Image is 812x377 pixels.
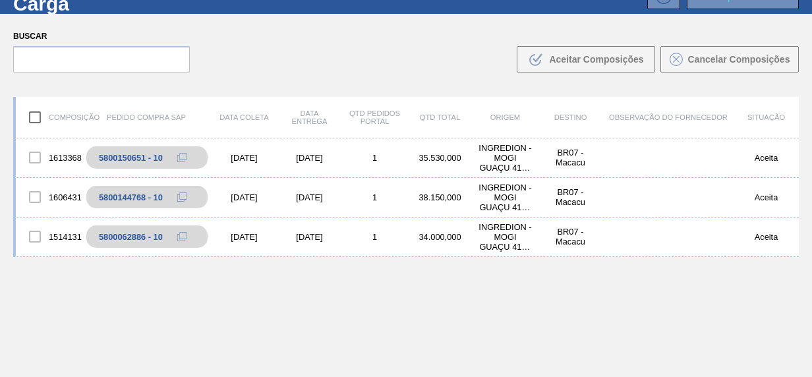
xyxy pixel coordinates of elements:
div: [DATE] [277,232,342,242]
div: BR07 - Macacu [538,148,603,167]
span: Aceitar Composições [549,54,643,65]
div: Destino [538,113,603,121]
div: 1 [342,153,407,163]
div: [DATE] [212,153,277,163]
div: 1 [342,192,407,202]
div: [DATE] [277,153,342,163]
button: Aceitar Composições [517,46,655,72]
div: 5800062886 - 10 [99,232,163,242]
div: 1 [342,232,407,242]
div: Copiar [169,189,195,205]
div: INGREDION - MOGI GUAÇU 4120 (SP) [473,183,538,212]
div: Copiar [169,229,195,245]
div: BR07 - Macacu [538,227,603,246]
div: Origem [473,113,538,121]
div: INGREDION - MOGI GUAÇU 4120 (SP) [473,143,538,173]
div: 5800150651 - 10 [99,153,163,163]
div: Situação [734,113,799,121]
div: [DATE] [212,192,277,202]
div: Data coleta [212,113,277,121]
div: 5800144768 - 10 [99,192,163,202]
div: Data entrega [277,109,342,125]
div: 34.000,000 [407,232,473,242]
div: BR07 - Macacu [538,187,603,207]
div: Composição [16,103,81,131]
div: 35.530,000 [407,153,473,163]
button: Cancelar Composições [660,46,799,72]
div: Qtd Total [407,113,473,121]
div: Aceita [734,192,799,202]
div: Copiar [169,150,195,165]
div: [DATE] [277,192,342,202]
div: INGREDION - MOGI GUAÇU 4120 (SP) [473,222,538,252]
div: Observação do Fornecedor [603,113,734,121]
div: Aceita [734,232,799,242]
div: 1514131 [16,223,81,250]
span: Cancelar Composições [688,54,790,65]
div: Pedido Compra SAP [81,113,212,121]
div: 1613368 [16,144,81,171]
div: Aceita [734,153,799,163]
div: 1606431 [16,183,81,211]
div: Qtd Pedidos Portal [342,109,407,125]
div: 38.150,000 [407,192,473,202]
label: Buscar [13,27,190,46]
div: [DATE] [212,232,277,242]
